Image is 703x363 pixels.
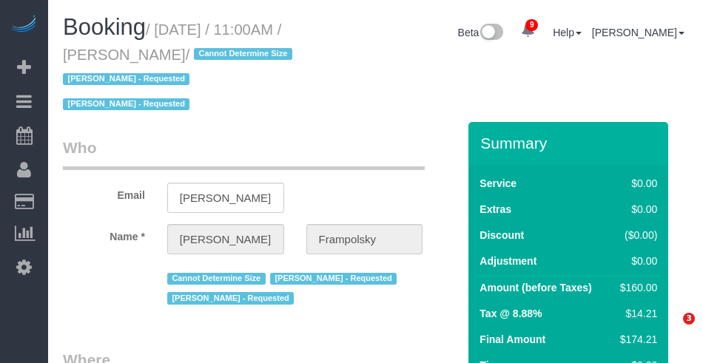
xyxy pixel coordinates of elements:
[167,183,284,213] input: Email
[683,313,695,325] span: 3
[614,332,657,347] div: $174.21
[480,280,591,295] label: Amount (before Taxes)
[480,228,524,242] label: Discount
[653,313,688,348] iframe: Intercom live chat
[480,135,661,152] h3: Summary
[63,47,297,113] span: /
[480,202,511,217] label: Extras
[614,202,657,217] div: $0.00
[458,27,504,38] a: Beta
[614,176,657,191] div: $0.00
[9,15,38,35] img: Automaid Logo
[63,21,297,113] small: / [DATE] / 11:00AM / [PERSON_NAME]
[63,73,189,85] span: [PERSON_NAME] - Requested
[63,14,146,40] span: Booking
[194,48,292,60] span: Cannot Determine Size
[52,224,156,244] label: Name *
[167,273,266,285] span: Cannot Determine Size
[167,224,284,254] input: First Name
[480,306,542,321] label: Tax @ 8.88%
[52,183,156,203] label: Email
[614,280,657,295] div: $160.00
[306,224,423,254] input: Last Name
[63,98,189,110] span: [PERSON_NAME] - Requested
[480,176,517,191] label: Service
[270,273,397,285] span: [PERSON_NAME] - Requested
[480,332,545,347] label: Final Amount
[167,292,294,304] span: [PERSON_NAME] - Requested
[592,27,684,38] a: [PERSON_NAME]
[614,228,657,242] div: ($0.00)
[479,24,503,43] img: New interface
[480,254,536,268] label: Adjustment
[553,27,582,38] a: Help
[614,306,657,321] div: $14.21
[514,15,542,47] a: 9
[525,19,538,31] span: 9
[63,137,425,170] legend: Who
[614,254,657,268] div: $0.00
